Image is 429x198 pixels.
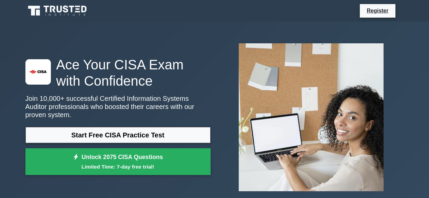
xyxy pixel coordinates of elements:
[25,127,211,143] a: Start Free CISA Practice Test
[34,163,202,171] small: Limited Time: 7-day free trial!
[25,148,211,175] a: Unlock 2075 CISA QuestionsLimited Time: 7-day free trial!
[363,6,392,15] a: Register
[25,57,211,89] h1: Ace Your CISA Exam with Confidence
[25,94,211,119] p: Join 10,000+ successful Certified Information Systems Auditor professionals who boosted their car...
